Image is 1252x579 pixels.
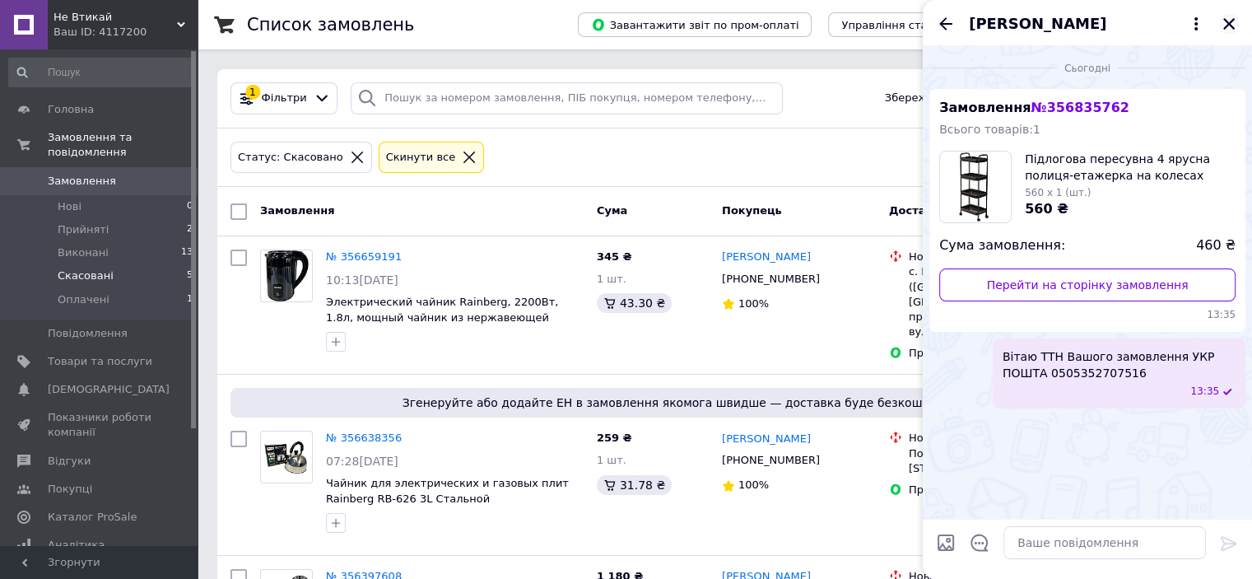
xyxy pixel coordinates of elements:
[939,123,1040,136] span: Всього товарів: 1
[591,17,798,32] span: Завантажити звіт по пром-оплаті
[187,268,193,283] span: 5
[235,149,347,166] div: Статус: Скасовано
[260,204,334,217] span: Замовлення
[578,12,812,37] button: Завантажити звіт по пром-оплаті
[48,354,152,369] span: Товари та послуги
[48,326,128,341] span: Повідомлення
[326,432,402,444] a: № 356638356
[597,204,627,217] span: Cума
[909,431,1076,446] div: Нова Пошта
[58,292,109,307] span: Оплачені
[841,19,967,31] span: Управління статусами
[262,91,307,106] span: Фільтри
[58,199,81,214] span: Нові
[936,14,956,34] button: Назад
[828,12,980,37] button: Управління статусами
[48,174,116,189] span: Замовлення
[48,410,152,440] span: Показники роботи компанії
[909,483,1076,497] div: Пром-оплата
[597,250,632,263] span: 345 ₴
[597,293,672,313] div: 43.30 ₴
[187,199,193,214] span: 0
[889,204,1011,217] span: Доставка та оплата
[1031,100,1129,115] span: № 356835762
[48,482,92,497] span: Покупці
[326,250,402,263] a: № 356659191
[939,308,1236,322] span: 13:35 12.08.2025
[48,382,170,397] span: [DEMOGRAPHIC_DATA]
[264,250,309,301] img: Фото товару
[1025,187,1091,198] span: 560 x 1 (шт.)
[187,292,193,307] span: 1
[719,450,823,471] div: [PHONE_NUMBER]
[719,268,823,290] div: [PHONE_NUMBER]
[54,25,198,40] div: Ваш ID: 4117200
[326,455,398,468] span: 07:28[DATE]
[1025,151,1236,184] span: Підлогова пересувна 4 ярусна полиця-етажерка на колесах SKLM-11 104х40х26 см
[1219,14,1239,34] button: Закрити
[261,433,312,481] img: Фото товару
[909,264,1076,339] div: с. Бузьке ([GEOGRAPHIC_DATA], [GEOGRAPHIC_DATA].), Пункт приймання-видачі (до 30 кг): вул. [STREE...
[940,152,1011,222] img: 6789063357_w100_h100_napolnaya-peredvizhnaya-4.jpg
[58,268,114,283] span: Скасовані
[722,432,811,447] a: [PERSON_NAME]
[909,446,1076,476] div: Почаїв, №2 (до 10 кг): вул. [STREET_ADDRESS]
[58,245,109,260] span: Виконані
[597,432,632,444] span: 259 ₴
[260,431,313,483] a: Фото товару
[909,346,1076,361] div: Пром-оплата
[326,296,558,339] a: Электрический чайник Rainberg, 2200Вт, 1.8л, мощный чайник из нержавеющей стали RB-2300 красный
[738,297,769,310] span: 100%
[597,273,626,285] span: 1 шт.
[909,250,1076,264] div: Нова Пошта
[969,13,1206,35] button: [PERSON_NAME]
[939,236,1065,255] span: Сума замовлення:
[969,13,1106,35] span: [PERSON_NAME]
[351,82,783,114] input: Пошук за номером замовлення, ПІБ покупця, номером телефону, Email, номером накладної
[597,454,626,466] span: 1 шт.
[247,15,414,35] h1: Список замовлень
[1003,348,1236,381] span: Вітаю ТТН Вашого замовлення УКР ПОШТА 0505352707516
[48,510,137,525] span: Каталог ProSale
[8,58,194,87] input: Пошук
[969,532,990,553] button: Відкрити шаблони відповідей
[260,250,313,302] a: Фото товару
[885,91,997,106] span: Збережені фільтри:
[187,222,193,237] span: 2
[939,268,1236,301] a: Перейти на сторінку замовлення
[58,222,109,237] span: Прийняті
[48,454,91,469] span: Відгуки
[48,102,94,117] span: Головна
[326,273,398,287] span: 10:13[DATE]
[929,59,1245,76] div: 12.08.2025
[237,395,1212,411] span: Згенеруйте або додайте ЕН в замовлення якомога швидше — доставка буде безкоштовною для покупця
[939,100,1129,115] span: Замовлення
[181,245,193,260] span: 13
[1190,385,1219,399] span: 13:35 12.08.2025
[722,250,811,265] a: [PERSON_NAME]
[722,204,782,217] span: Покупець
[48,130,198,160] span: Замовлення та повідомлення
[1058,62,1117,76] span: Сьогодні
[245,85,260,100] div: 1
[1196,236,1236,255] span: 460 ₴
[54,10,177,25] span: Не Втикай
[383,149,459,166] div: Cкинути все
[326,477,569,505] a: Чайник для электрических и газовых плит Rainberg RB-626 3L Стальной
[1025,201,1068,217] span: 560 ₴
[597,475,672,495] div: 31.78 ₴
[48,538,105,553] span: Аналітика
[738,479,769,491] span: 100%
